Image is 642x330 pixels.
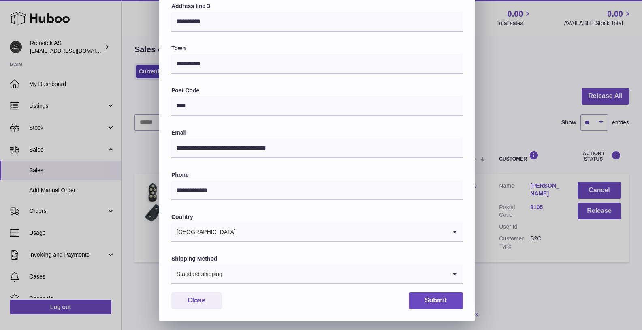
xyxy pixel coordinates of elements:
[171,265,223,283] span: Standard shipping
[171,213,463,221] label: Country
[171,223,236,241] span: [GEOGRAPHIC_DATA]
[171,171,463,179] label: Phone
[171,292,222,309] button: Close
[171,223,463,242] div: Search for option
[171,2,463,10] label: Address line 3
[171,45,463,52] label: Town
[171,265,463,284] div: Search for option
[409,292,463,309] button: Submit
[223,265,447,283] input: Search for option
[236,223,447,241] input: Search for option
[171,87,463,94] label: Post Code
[171,129,463,137] label: Email
[171,255,463,263] label: Shipping Method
